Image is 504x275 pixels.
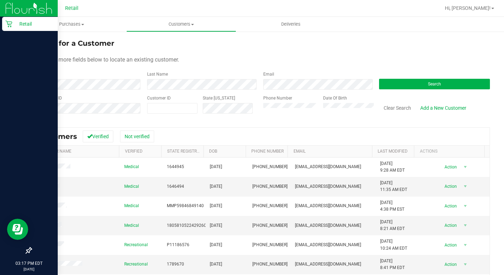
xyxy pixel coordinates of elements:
[380,219,405,232] span: [DATE] 8:21 AM EDT
[126,17,236,32] a: Customers
[251,149,284,154] a: Phone Number
[3,260,55,267] p: 03:17 PM EDT
[416,102,471,114] a: Add a New Customer
[420,149,482,154] div: Actions
[294,149,305,154] a: Email
[65,5,78,11] span: Retail
[147,95,171,101] label: Customer ID
[203,95,235,101] label: State [US_STATE]
[17,17,126,32] a: Purchases
[379,102,416,114] button: Clear Search
[272,21,310,27] span: Deliveries
[252,261,288,268] span: [PHONE_NUMBER]
[461,162,470,172] span: select
[167,203,204,209] span: MMP59846849140
[125,149,143,154] a: Verified
[124,164,139,170] span: Medical
[5,20,12,27] inline-svg: Retail
[167,149,204,154] a: State Registry Id
[438,162,461,172] span: Action
[323,95,347,101] label: Date Of Birth
[380,258,405,271] span: [DATE] 8:41 PM EDT
[461,181,470,191] span: select
[380,180,407,193] span: [DATE] 11:35 AM EDT
[167,164,184,170] span: 1644945
[438,220,461,230] span: Action
[124,222,139,229] span: Medical
[379,79,490,89] button: Search
[210,164,222,170] span: [DATE]
[263,95,292,101] label: Phone Number
[210,261,222,268] span: [DATE]
[167,261,184,268] span: 1789670
[295,261,361,268] span: [EMAIL_ADDRESS][DOMAIN_NAME]
[461,220,470,230] span: select
[7,219,28,240] iframe: Resource center
[252,242,288,248] span: [PHONE_NUMBER]
[83,130,113,142] button: Verified
[380,238,407,251] span: [DATE] 10:24 AM EDT
[252,203,288,209] span: [PHONE_NUMBER]
[438,201,461,211] span: Action
[438,240,461,250] span: Action
[438,260,461,269] span: Action
[295,164,361,170] span: [EMAIL_ADDRESS][DOMAIN_NAME]
[31,56,179,63] span: Use one or more fields below to locate an existing customer.
[295,222,361,229] span: [EMAIL_ADDRESS][DOMAIN_NAME]
[124,261,148,268] span: Recreational
[295,183,361,190] span: [EMAIL_ADDRESS][DOMAIN_NAME]
[210,222,222,229] span: [DATE]
[3,267,55,272] p: [DATE]
[380,199,404,213] span: [DATE] 4:38 PM EST
[295,242,361,248] span: [EMAIL_ADDRESS][DOMAIN_NAME]
[252,164,288,170] span: [PHONE_NUMBER]
[31,39,114,47] span: Search for a Customer
[17,21,126,27] span: Purchases
[263,71,274,77] label: Email
[167,183,184,190] span: 1646494
[124,203,139,209] span: Medical
[236,17,346,32] a: Deliveries
[438,181,461,191] span: Action
[378,149,408,154] a: Last Modified
[124,242,148,248] span: Recreational
[461,201,470,211] span: select
[252,222,288,229] span: [PHONE_NUMBER]
[461,240,470,250] span: select
[210,242,222,248] span: [DATE]
[167,222,206,229] span: 1805810522429260
[210,203,222,209] span: [DATE]
[210,183,222,190] span: [DATE]
[445,5,491,11] span: Hi, [PERSON_NAME]!
[252,183,288,190] span: [PHONE_NUMBER]
[380,160,405,174] span: [DATE] 9:28 AM EDT
[428,82,441,87] span: Search
[295,203,361,209] span: [EMAIL_ADDRESS][DOMAIN_NAME]
[167,242,189,248] span: P11186576
[127,21,235,27] span: Customers
[120,130,154,142] button: Not verified
[147,71,168,77] label: Last Name
[12,20,55,28] p: Retail
[124,183,139,190] span: Medical
[209,149,217,154] a: DOB
[461,260,470,269] span: select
